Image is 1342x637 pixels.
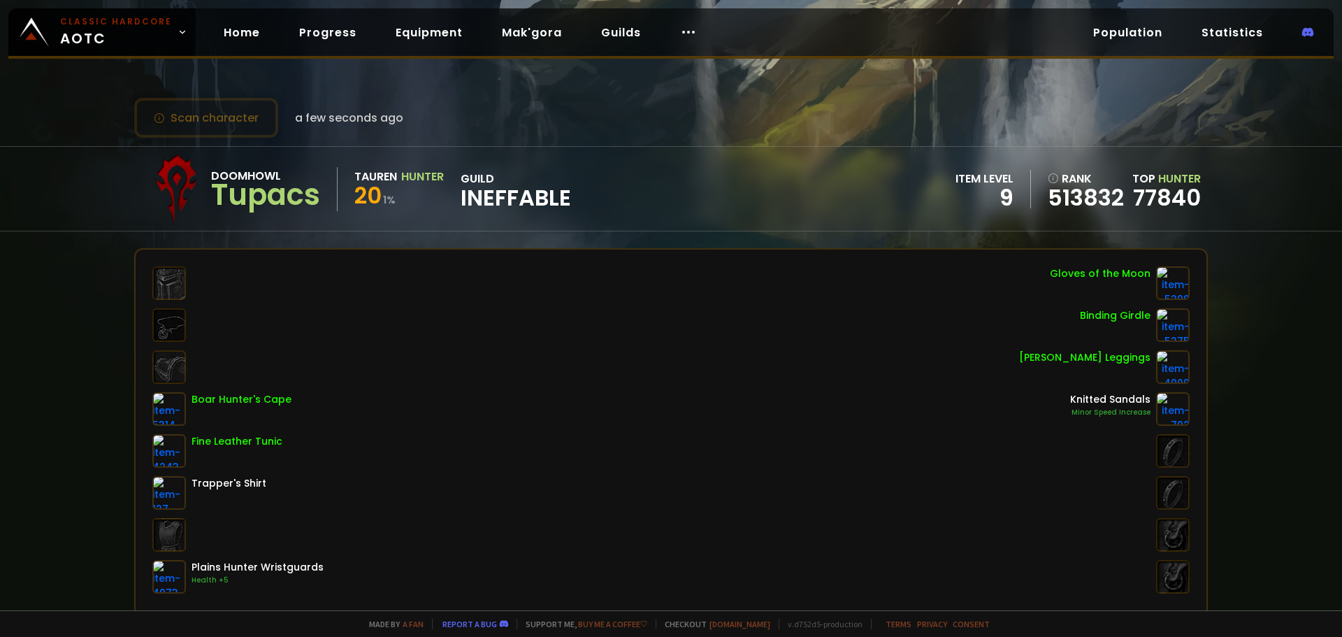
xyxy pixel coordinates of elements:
[461,170,571,208] div: guild
[1158,171,1201,187] span: Hunter
[211,185,320,206] div: Tupacs
[1019,350,1150,365] div: [PERSON_NAME] Leggings
[955,187,1013,208] div: 9
[192,392,291,407] div: Boar Hunter's Cape
[886,619,911,629] a: Terms
[192,560,324,575] div: Plains Hunter Wristguards
[1048,170,1124,187] div: rank
[1190,18,1274,47] a: Statistics
[383,193,396,207] small: 1 %
[354,180,382,211] span: 20
[134,98,278,138] button: Scan character
[8,8,196,56] a: Classic HardcoreAOTC
[60,15,172,49] span: AOTC
[590,18,652,47] a: Guilds
[403,619,424,629] a: a fan
[1133,182,1201,213] a: 77840
[152,392,186,426] img: item-5314
[709,619,770,629] a: [DOMAIN_NAME]
[1070,407,1150,418] div: Minor Speed Increase
[917,619,947,629] a: Privacy
[384,18,474,47] a: Equipment
[1080,308,1150,323] div: Binding Girdle
[361,619,424,629] span: Made by
[1050,266,1150,281] div: Gloves of the Moon
[288,18,368,47] a: Progress
[192,476,266,491] div: Trapper's Shirt
[192,575,324,586] div: Health +5
[461,187,571,208] span: Ineffable
[60,15,172,28] small: Classic Hardcore
[1156,392,1190,426] img: item-792
[1156,266,1190,300] img: item-5299
[779,619,863,629] span: v. d752d5 - production
[295,109,403,127] span: a few seconds ago
[211,167,320,185] div: Doomhowl
[212,18,271,47] a: Home
[354,168,397,185] div: Tauren
[656,619,770,629] span: Checkout
[1048,187,1124,208] a: 513832
[955,170,1013,187] div: item level
[1070,392,1150,407] div: Knitted Sandals
[152,560,186,594] img: item-4973
[152,476,186,510] img: item-127
[1132,170,1201,187] div: Top
[1156,350,1190,384] img: item-4909
[1082,18,1174,47] a: Population
[578,619,647,629] a: Buy me a coffee
[152,434,186,468] img: item-4243
[401,168,444,185] div: Hunter
[192,434,282,449] div: Fine Leather Tunic
[1156,308,1190,342] img: item-5275
[953,619,990,629] a: Consent
[517,619,647,629] span: Support me,
[491,18,573,47] a: Mak'gora
[442,619,497,629] a: Report a bug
